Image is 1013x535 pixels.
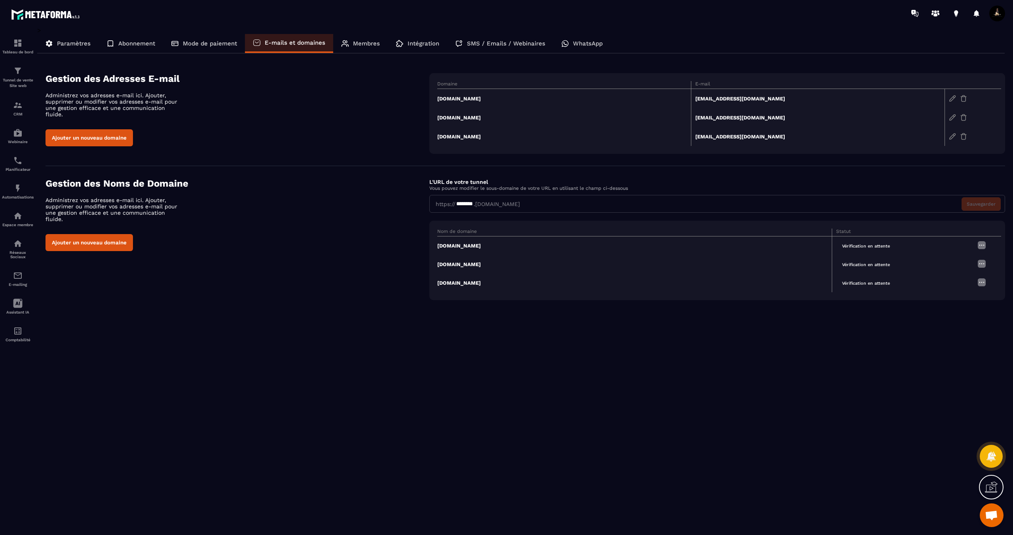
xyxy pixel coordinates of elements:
a: formationformationTunnel de vente Site web [2,60,34,95]
p: Mode de paiement [183,40,237,47]
td: [DOMAIN_NAME] [437,255,832,274]
img: automations [13,183,23,193]
img: trash-gr.2c9399ab.svg [960,95,967,102]
p: Réseaux Sociaux [2,250,34,259]
img: edit-gr.78e3acdd.svg [949,95,956,102]
p: Administrez vos adresses e-mail ici. Ajouter, supprimer ou modifier vos adresses e-mail pour une ... [46,197,184,222]
span: Vérification en attente [836,260,896,269]
img: formation [13,100,23,110]
p: E-mailing [2,282,34,287]
img: edit-gr.78e3acdd.svg [949,133,956,140]
label: L'URL de votre tunnel [429,179,488,185]
td: [DOMAIN_NAME] [437,127,691,146]
a: Assistant IA [2,293,34,320]
a: schedulerschedulerPlanificateur [2,150,34,178]
img: more [977,259,986,268]
p: Webinaire [2,140,34,144]
p: Tunnel de vente Site web [2,78,34,89]
p: Abonnement [118,40,155,47]
a: social-networksocial-networkRéseaux Sociaux [2,233,34,265]
p: E-mails et domaines [265,39,325,46]
a: automationsautomationsAutomatisations [2,178,34,205]
a: accountantaccountantComptabilité [2,320,34,348]
span: Vérification en attente [836,242,896,251]
td: [DOMAIN_NAME] [437,89,691,108]
img: automations [13,128,23,138]
a: automationsautomationsWebinaire [2,122,34,150]
img: edit-gr.78e3acdd.svg [949,114,956,121]
p: Tableau de bord [2,50,34,54]
p: Vous pouvez modifier le sous-domaine de votre URL en utilisant le champ ci-dessous [429,185,1005,191]
th: E-mail [691,81,945,89]
p: Automatisations [2,195,34,199]
p: Assistant IA [2,310,34,314]
p: Paramètres [57,40,91,47]
td: [EMAIL_ADDRESS][DOMAIN_NAME] [691,127,945,146]
img: trash-gr.2c9399ab.svg [960,114,967,121]
img: formation [13,66,23,76]
p: SMS / Emails / Webinaires [467,40,545,47]
a: formationformationTableau de bord [2,32,34,60]
div: Ouvrir le chat [980,503,1004,527]
td: [EMAIL_ADDRESS][DOMAIN_NAME] [691,108,945,127]
p: CRM [2,112,34,116]
h4: Gestion des Adresses E-mail [46,73,429,84]
img: accountant [13,326,23,336]
td: [EMAIL_ADDRESS][DOMAIN_NAME] [691,89,945,108]
p: WhatsApp [573,40,603,47]
a: emailemailE-mailing [2,265,34,293]
img: formation [13,38,23,48]
img: more [977,278,986,287]
img: email [13,271,23,280]
th: Statut [832,229,973,236]
h4: Gestion des Noms de Domaine [46,178,429,189]
img: automations [13,211,23,221]
img: social-network [13,239,23,248]
th: Domaine [437,81,691,89]
img: logo [11,7,82,22]
a: automationsautomationsEspace membre [2,205,34,233]
img: more [977,240,986,250]
p: Administrez vos adresses e-mail ici. Ajouter, supprimer ou modifier vos adresses e-mail pour une ... [46,92,184,117]
p: Planificateur [2,167,34,172]
p: Espace membre [2,223,34,227]
th: Nom de domaine [437,229,832,236]
a: formationformationCRM [2,95,34,122]
td: [DOMAIN_NAME] [437,236,832,255]
button: Ajouter un nouveau domaine [46,129,133,146]
span: Vérification en attente [836,279,896,288]
button: Ajouter un nouveau domaine [46,234,133,251]
div: > [37,26,1005,312]
img: scheduler [13,156,23,165]
p: Membres [353,40,380,47]
td: [DOMAIN_NAME] [437,108,691,127]
img: trash-gr.2c9399ab.svg [960,133,967,140]
p: Comptabilité [2,338,34,342]
p: Intégration [408,40,439,47]
td: [DOMAIN_NAME] [437,274,832,292]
